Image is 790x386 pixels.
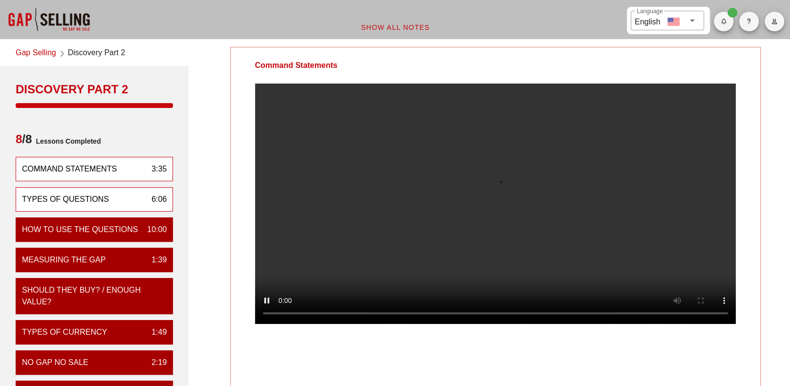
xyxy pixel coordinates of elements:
[16,47,56,60] a: Gap Selling
[22,284,159,308] div: Should They Buy? / enough value?
[16,132,22,146] span: 8
[32,131,101,151] span: Lessons Completed
[22,193,109,205] div: Types of Questions
[637,8,662,15] label: Language
[631,11,704,30] div: LanguageEnglish
[22,254,106,266] div: Measuring the Gap
[144,163,167,175] div: 3:35
[16,82,173,97] div: Discovery Part 2
[68,47,125,60] span: Discovery Part 2
[144,254,167,266] div: 1:39
[144,326,167,338] div: 1:49
[635,14,660,28] div: English
[139,224,167,236] div: 10:00
[22,224,138,236] div: How to Use the Questions
[22,357,88,368] div: No Gap No Sale
[22,163,117,175] div: Command Statements
[353,19,438,36] button: Show All Notes
[22,326,107,338] div: Types of Currency
[16,131,32,151] span: /8
[727,8,737,18] span: Badge
[231,47,362,84] div: Command Statements
[144,193,167,205] div: 6:06
[144,357,167,368] div: 2:19
[361,23,430,31] span: Show All Notes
